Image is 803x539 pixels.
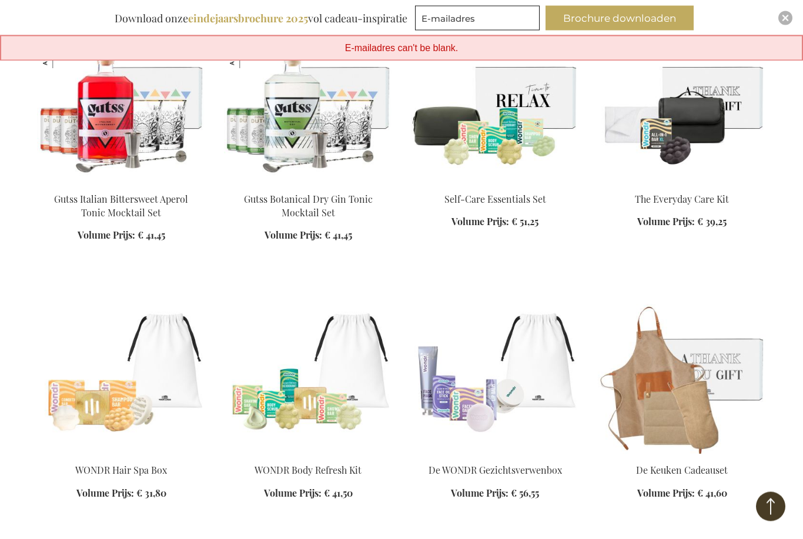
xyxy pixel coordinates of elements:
[136,487,166,500] span: € 31,80
[697,216,727,228] span: € 39,25
[451,487,539,501] a: Volume Prijs: € 56,55
[244,193,373,219] a: Gutss Botanical Dry Gin Tonic Mocktail Set
[265,229,322,242] span: Volume Prijs:
[78,229,165,243] a: Volume Prijs: € 41,45
[411,290,579,454] img: The WONDR Facial Treat Box
[697,487,727,500] span: € 41,60
[637,216,727,229] a: Volume Prijs: € 39,25
[324,487,353,500] span: € 41,50
[637,487,695,500] span: Volume Prijs:
[37,178,205,189] a: Gutss Italian Bittersweet Aperol Tonic Mocktail Set Gutss Italian Bittersweet Aperol Tonic Mockta...
[224,450,392,461] a: WONDR Body Refresh Kit
[415,6,540,31] input: E-mailadres
[411,18,579,183] img: The Self-Care Essentials Set
[778,11,792,25] div: Close
[598,18,766,183] img: The Everyday Care Kit
[76,487,166,501] a: Volume Prijs: € 31,80
[37,290,205,454] img: The WONDR Hair Spa Box
[411,450,579,461] a: The WONDR Facial Treat Box
[265,229,352,243] a: Volume Prijs: € 41,45
[224,290,392,454] img: WONDR Body Refresh Kit
[598,178,766,189] a: The Everyday Care Kit
[546,6,694,31] button: Brochure downloaden
[598,290,766,454] img: The Kitchen Gift Set
[415,6,543,34] form: marketing offers and promotions
[451,487,508,500] span: Volume Prijs:
[224,18,392,183] img: Gutss Botanical Dry Gin Tonic Mocktail Set
[429,464,562,477] a: De WONDR Gezichtsverwenbox
[637,216,695,228] span: Volume Prijs:
[75,464,167,477] a: WONDR Hair Spa Box
[109,6,413,31] div: Download onze vol cadeau-inspiratie
[54,193,188,219] a: Gutss Italian Bittersweet Aperol Tonic Mocktail Set
[511,487,539,500] span: € 56,55
[224,178,392,189] a: Gutss Botanical Dry Gin Tonic Mocktail Set Gutss Botanical Dry Gin Tonic Mocktail Set
[411,178,579,189] a: The Self-Care Essentials Set
[451,216,509,228] span: Volume Prijs:
[78,229,135,242] span: Volume Prijs:
[598,450,766,461] a: The Kitchen Gift Set
[255,464,362,477] a: WONDR Body Refresh Kit
[511,216,538,228] span: € 51,25
[451,216,538,229] a: Volume Prijs: € 51,25
[635,193,729,206] a: The Everyday Care Kit
[76,487,134,500] span: Volume Prijs:
[37,450,205,461] a: The WONDR Hair Spa Box
[264,487,322,500] span: Volume Prijs:
[264,487,353,501] a: Volume Prijs: € 41,50
[636,464,728,477] a: De Keuken Cadeauset
[637,487,727,501] a: Volume Prijs: € 41,60
[138,229,165,242] span: € 41,45
[444,193,546,206] a: Self-Care Essentials Set
[188,11,308,25] b: eindejaarsbrochure 2025
[324,229,352,242] span: € 41,45
[37,18,205,183] img: Gutss Italian Bittersweet Aperol Tonic Mocktail Set
[782,15,789,22] img: Close
[345,43,458,53] span: E-mailadres can't be blank.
